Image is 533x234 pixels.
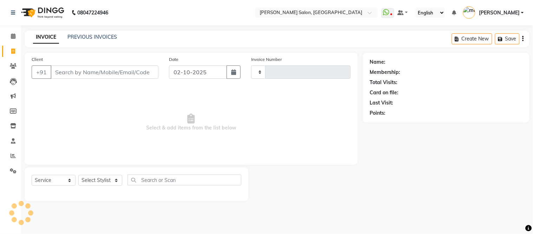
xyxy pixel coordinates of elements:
[370,89,399,96] div: Card on file:
[370,109,386,117] div: Points:
[463,6,475,19] img: madonna
[128,175,241,185] input: Search or Scan
[32,56,43,63] label: Client
[67,34,117,40] a: PREVIOUS INVOICES
[18,3,66,23] img: logo
[251,56,282,63] label: Invoice Number
[32,87,351,158] span: Select & add items from the list below
[370,69,401,76] div: Membership:
[33,31,59,44] a: INVOICE
[51,65,158,79] input: Search by Name/Mobile/Email/Code
[370,99,394,107] div: Last Visit:
[495,33,520,44] button: Save
[452,33,492,44] button: Create New
[479,9,520,17] span: [PERSON_NAME]
[32,65,51,79] button: +91
[169,56,178,63] label: Date
[370,58,386,66] div: Name:
[77,3,108,23] b: 08047224946
[370,79,398,86] div: Total Visits:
